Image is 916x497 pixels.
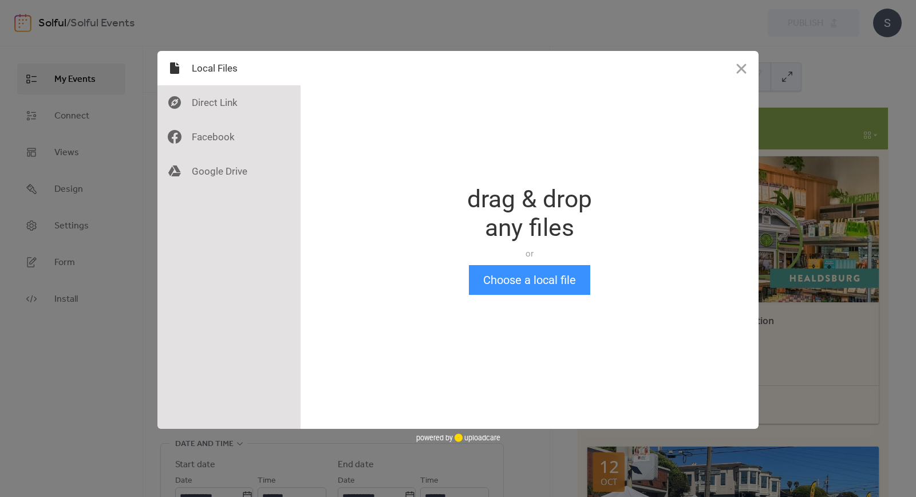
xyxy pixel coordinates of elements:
div: powered by [416,429,500,446]
div: drag & drop any files [467,185,592,242]
button: Choose a local file [469,265,590,295]
div: Local Files [157,51,301,85]
div: Direct Link [157,85,301,120]
a: uploadcare [453,433,500,442]
div: or [467,248,592,259]
button: Close [724,51,759,85]
div: Facebook [157,120,301,154]
div: Google Drive [157,154,301,188]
